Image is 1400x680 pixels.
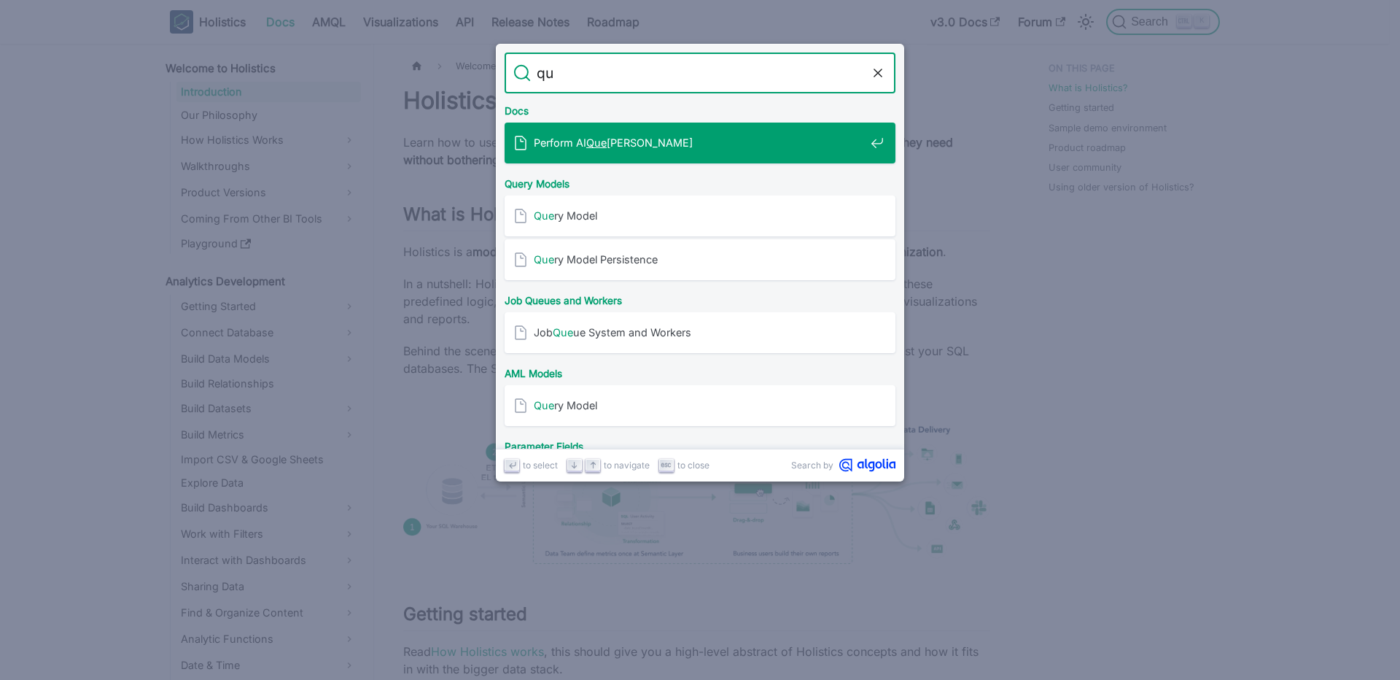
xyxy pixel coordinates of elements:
[586,136,607,149] mark: Que
[502,429,898,458] div: Parameter Fields
[505,123,895,163] a: Perform AIQue[PERSON_NAME]
[531,53,869,93] input: Search docs
[502,356,898,385] div: AML Models
[553,326,573,339] mark: Que
[791,458,895,472] a: Search byAlgolia
[534,398,865,412] span: ry Model
[505,196,895,236] a: Query Model
[502,283,898,312] div: Job Queues and Workers
[534,325,865,339] span: Job ue System and Workers
[534,253,554,266] mark: Que
[677,458,709,472] span: to close
[534,209,865,223] span: ry Model
[505,385,895,426] a: Query Model
[839,458,895,472] svg: Algolia
[588,460,599,471] svg: Arrow up
[505,312,895,353] a: JobQueue System and Workers
[791,458,833,472] span: Search by
[534,252,865,266] span: ry Model Persistence
[507,460,518,471] svg: Enter key
[534,209,554,222] mark: Que
[869,64,887,82] button: Clear the query
[604,458,650,472] span: to navigate
[505,239,895,280] a: Query Model Persistence
[569,460,580,471] svg: Arrow down
[502,93,898,123] div: Docs
[534,136,865,150] span: Perform AI [PERSON_NAME]
[502,166,898,196] div: Query Models
[523,458,558,472] span: to select
[661,460,672,471] svg: Escape key
[534,399,554,412] mark: Que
